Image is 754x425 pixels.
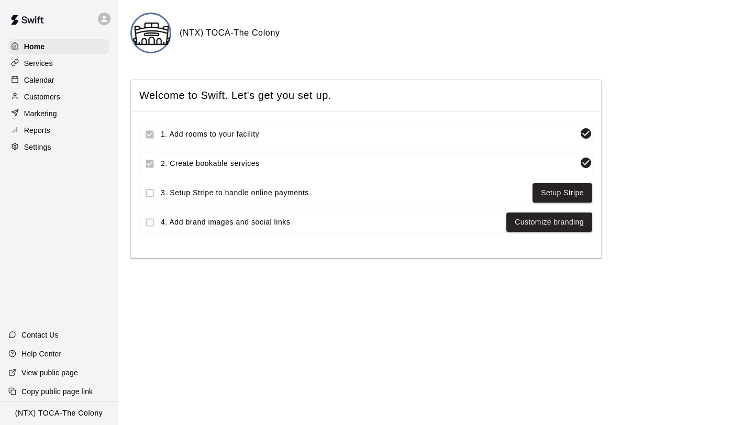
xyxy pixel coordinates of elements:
button: Customize branding [506,213,592,232]
a: Calendar [8,72,109,88]
a: Services [8,55,109,71]
a: Marketing [8,106,109,121]
a: Customize branding [515,216,584,229]
a: Customers [8,89,109,105]
p: Help Center [21,349,61,359]
a: Reports [8,122,109,138]
p: Marketing [24,108,57,119]
span: 2. Create bookable services [161,158,575,169]
p: Settings [24,142,51,152]
p: Contact Us [21,330,59,340]
span: 4. Add brand images and social links [161,217,502,228]
p: Reports [24,125,50,136]
h6: (NTX) TOCA-The Colony [180,26,280,40]
p: (NTX) TOCA-The Colony [15,408,103,419]
p: Calendar [24,75,54,85]
span: Welcome to Swift. Let's get you set up. [139,88,593,103]
p: Customers [24,92,60,102]
img: (NTX) TOCA-The Colony logo [132,14,171,53]
span: 3. Setup Stripe to handle online payments [161,187,528,198]
span: 1. Add rooms to your facility [161,129,575,140]
p: Services [24,58,53,69]
p: View public page [21,367,78,378]
a: Settings [8,139,109,155]
a: Setup Stripe [541,186,584,199]
p: Home [24,41,45,52]
button: Setup Stripe [533,183,592,203]
p: Copy public page link [21,386,93,397]
a: Home [8,39,109,54]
